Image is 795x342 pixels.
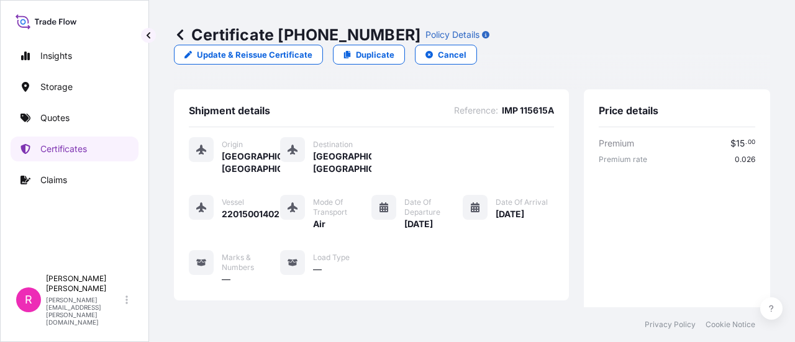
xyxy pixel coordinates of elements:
span: Load Type [313,253,350,263]
p: Cancel [438,48,466,61]
span: Mode of Transport [313,197,371,217]
span: $ [730,139,736,148]
span: [GEOGRAPHIC_DATA], [GEOGRAPHIC_DATA] [222,150,280,175]
p: [PERSON_NAME][EMAIL_ADDRESS][PERSON_NAME][DOMAIN_NAME] [46,296,123,326]
p: Storage [40,81,73,93]
p: Duplicate [356,48,394,61]
span: Price details [599,104,658,117]
a: Update & Reissue Certificate [174,45,323,65]
p: [PERSON_NAME] [PERSON_NAME] [46,274,123,294]
p: Policy Details [425,29,479,41]
a: Storage [11,74,139,99]
span: . [745,140,747,145]
span: Shipment details [189,104,270,117]
span: Origin [222,140,243,150]
a: Privacy Policy [645,320,696,330]
span: Date of Arrival [496,197,548,207]
a: Insights [11,43,139,68]
a: Cookie Notice [706,320,755,330]
span: IMP 115615A [502,104,554,117]
span: Premium [599,137,634,150]
span: — [222,273,230,286]
span: Vessel [222,197,244,207]
span: Destination [313,140,353,150]
p: Insights [40,50,72,62]
a: Certificates [11,137,139,161]
span: [GEOGRAPHIC_DATA], [GEOGRAPHIC_DATA] [313,150,371,175]
span: Air [313,218,325,230]
span: [DATE] [496,208,524,220]
span: — [313,263,322,276]
span: 15 [736,139,745,148]
a: Duplicate [333,45,405,65]
span: Date of Departure [404,197,463,217]
span: 22015001402 [222,208,279,220]
p: Update & Reissue Certificate [197,48,312,61]
span: R [25,294,32,306]
p: Quotes [40,112,70,124]
a: Quotes [11,106,139,130]
p: Claims [40,174,67,186]
button: Cancel [415,45,477,65]
p: Certificates [40,143,87,155]
span: 0.026 [735,155,755,164]
p: Certificate [PHONE_NUMBER] [174,25,420,45]
span: Premium rate [599,155,647,164]
span: Reference : [454,104,498,117]
span: 00 [748,140,755,145]
span: [DATE] [404,218,433,230]
span: Marks & Numbers [222,253,280,272]
a: Claims [11,168,139,192]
